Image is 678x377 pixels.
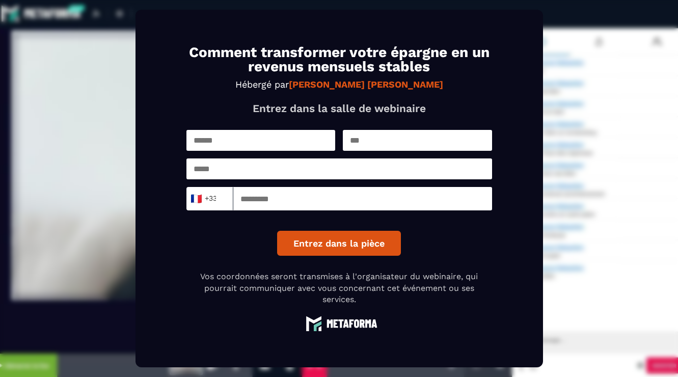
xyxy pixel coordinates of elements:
strong: [PERSON_NAME] [PERSON_NAME] [289,79,443,90]
p: Hébergé par [186,79,492,90]
span: 🇫🇷 [189,192,202,206]
button: Entrez dans la pièce [277,231,401,256]
span: +33 [193,192,214,206]
h1: Comment transformer votre épargne en un revenus mensuels stables [186,45,492,74]
p: Entrez dans la salle de webinaire [186,102,492,115]
input: Search for option [216,191,224,206]
img: logo [301,315,377,331]
div: Search for option [186,187,233,210]
p: Vos coordonnées seront transmises à l'organisateur du webinaire, qui pourrait communiquer avec vo... [186,271,492,305]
